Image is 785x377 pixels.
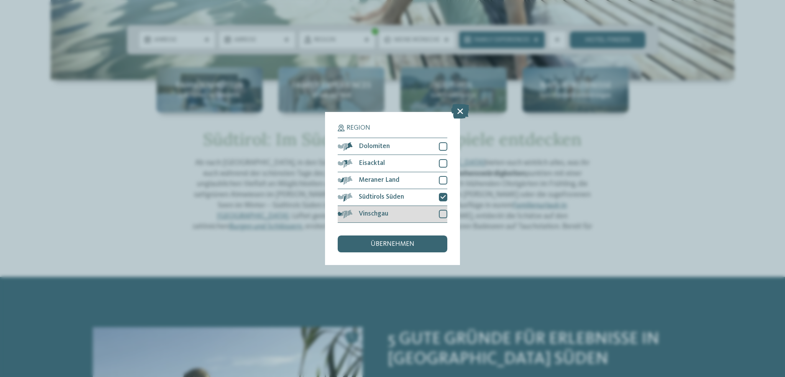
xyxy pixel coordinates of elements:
[359,194,404,201] span: Südtirols Süden
[359,177,399,184] span: Meraner Land
[371,241,414,248] span: übernehmen
[347,125,370,132] span: Region
[359,160,385,167] span: Eisacktal
[359,143,390,150] span: Dolomiten
[359,211,388,217] span: Vinschgau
